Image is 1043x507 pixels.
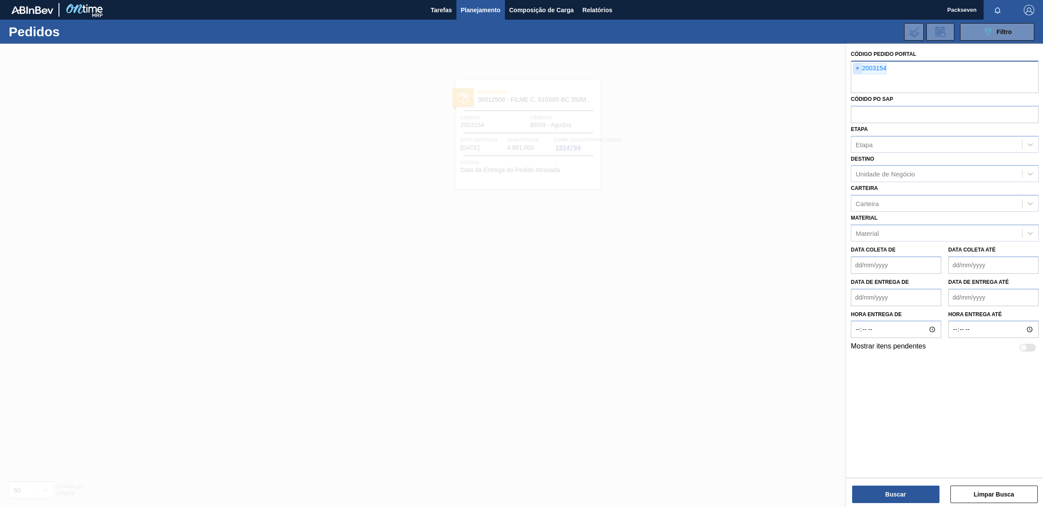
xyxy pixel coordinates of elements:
[856,141,873,148] div: Etapa
[984,4,1012,16] button: Notificações
[851,185,878,191] label: Carteira
[9,27,144,37] h1: Pedidos
[926,23,954,41] div: Solicitação de Revisão de Pedidos
[851,308,941,321] label: Hora entrega de
[851,289,941,306] input: dd/mm/yyyy
[509,5,574,15] span: Composição de Carga
[856,229,879,237] div: Material
[851,279,909,285] label: Data de Entrega de
[948,279,1009,285] label: Data de Entrega até
[851,247,895,253] label: Data coleta de
[948,256,1039,274] input: dd/mm/yyyy
[851,342,926,353] label: Mostrar itens pendentes
[856,170,915,178] div: Unidade de Negócio
[960,23,1034,41] button: Filtro
[851,126,868,132] label: Etapa
[1024,5,1034,15] img: Logout
[856,200,879,207] div: Carteira
[431,5,452,15] span: Tarefas
[851,256,941,274] input: dd/mm/yyyy
[997,28,1012,35] span: Filtro
[11,6,53,14] img: TNhmsLtSVTkK8tSr43FrP2fwEKptu5GPRR3wAAAABJRU5ErkJggg==
[461,5,501,15] span: Planejamento
[904,23,924,41] div: Importar Negociações dos Pedidos
[948,289,1039,306] input: dd/mm/yyyy
[948,308,1039,321] label: Hora entrega até
[853,63,887,74] div: 2003154
[851,156,874,162] label: Destino
[851,215,877,221] label: Material
[851,51,916,57] label: Código Pedido Portal
[948,247,995,253] label: Data coleta até
[853,63,862,74] span: ×
[851,96,893,102] label: Códido PO SAP
[583,5,612,15] span: Relatórios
